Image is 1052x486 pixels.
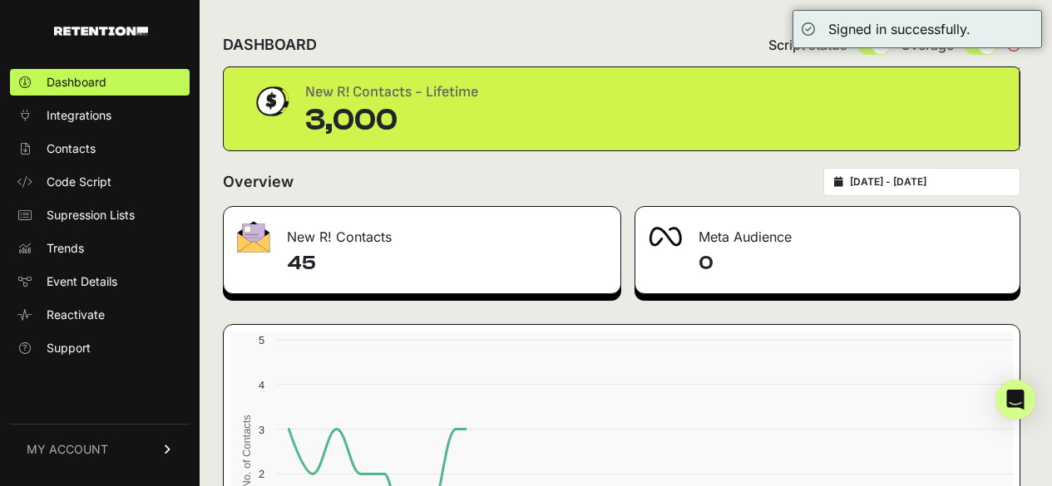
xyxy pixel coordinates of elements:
text: 3 [259,424,264,436]
span: Contacts [47,140,96,157]
span: Trends [47,240,84,257]
h4: 0 [699,250,1007,277]
span: Dashboard [47,74,106,91]
span: Script status [768,35,847,55]
text: 4 [259,379,264,391]
img: fa-envelope-19ae18322b30453b285274b1b8af3d052b27d846a4fbe8435d1a52b978f639a2.png [237,221,270,253]
div: Meta Audience [635,207,1020,257]
span: Event Details [47,273,117,290]
span: Reactivate [47,307,105,323]
a: Code Script [10,169,190,195]
h2: Overview [223,170,294,194]
span: MY ACCOUNT [27,441,108,458]
div: New R! Contacts [224,207,620,257]
a: Reactivate [10,302,190,328]
span: Supression Lists [47,207,135,223]
div: New R! Contacts - Lifetime [305,81,478,104]
span: Integrations [47,107,111,124]
div: Open Intercom Messenger [995,380,1035,420]
text: 2 [259,468,264,480]
h2: DASHBOARD [223,33,317,56]
span: Support [47,340,91,356]
text: 5 [259,334,264,346]
a: Trends [10,235,190,262]
img: fa-meta-2f981b61bb99beabf952f7030308934f19ce035c18b003e963880cc3fabeebb7.png [649,227,682,247]
h4: 45 [287,250,607,277]
div: Signed in successfully. [828,19,971,39]
span: Code Script [47,174,111,190]
a: Contacts [10,135,190,162]
img: dollar-coin-05c43ed7efb7bc0c12610022525b4bbbb207c7efeef5aecc26f025e68dcafac9.png [250,81,292,122]
a: Event Details [10,268,190,295]
a: Supression Lists [10,202,190,228]
a: Integrations [10,102,190,129]
div: 3,000 [305,104,478,137]
a: Support [10,335,190,361]
img: Retention.com [54,27,148,36]
a: Dashboard [10,69,190,96]
a: MY ACCOUNT [10,424,190,474]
